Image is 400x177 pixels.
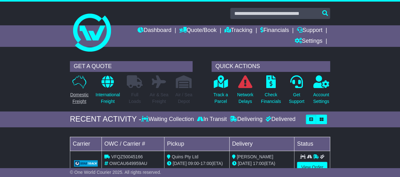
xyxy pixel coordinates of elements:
p: Get Support [289,92,304,105]
div: (ETA) [232,160,292,167]
p: International Freight [95,92,120,105]
a: Support [297,25,322,36]
p: Check Financials [261,92,281,105]
a: View Order [297,162,327,173]
div: QUICK ACTIONS [212,61,330,72]
img: GetCarrierServiceLogo [74,160,98,167]
span: 17:00 [200,161,212,166]
td: OWC / Carrier # [102,137,164,151]
td: Status [294,137,330,151]
span: [PERSON_NAME] [237,154,273,159]
span: 17:00 [253,161,264,166]
p: Network Delays [237,92,253,105]
span: © One World Courier 2025. All rights reserved. [70,170,161,175]
span: VFQZ50045166 [111,154,143,159]
div: - (ETA) [167,160,227,167]
p: Full Loads [127,92,143,105]
a: AccountSettings [313,75,329,108]
a: Dashboard [138,25,171,36]
p: Air & Sea Freight [150,92,168,105]
a: Quote/Book [179,25,217,36]
p: Account Settings [313,92,329,105]
a: NetworkDelays [237,75,254,108]
a: Settings [294,36,322,47]
span: [DATE] [173,161,187,166]
a: Track aParcel [213,75,228,108]
td: Carrier [70,137,102,151]
span: Quins Pty Ltd [172,154,198,159]
td: Delivery [229,137,294,151]
a: GetSupport [288,75,305,108]
a: Financials [260,25,289,36]
a: InternationalFreight [95,75,120,108]
div: GET A QUOTE [70,61,193,72]
a: Tracking [225,25,252,36]
p: Track a Parcel [213,92,228,105]
a: CheckFinancials [261,75,281,108]
div: In Transit [195,116,228,123]
span: 09:00 [188,161,199,166]
div: Delivered [264,116,295,123]
span: OWCAU649959AU [109,161,147,166]
div: RECENT ACTIVITY - [70,115,141,124]
a: DomesticFreight [70,75,89,108]
span: [DATE] [238,161,252,166]
td: Pickup [164,137,230,151]
div: Waiting Collection [141,116,195,123]
p: Air / Sea Depot [175,92,192,105]
div: Delivering [228,116,264,123]
p: Domestic Freight [70,92,89,105]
